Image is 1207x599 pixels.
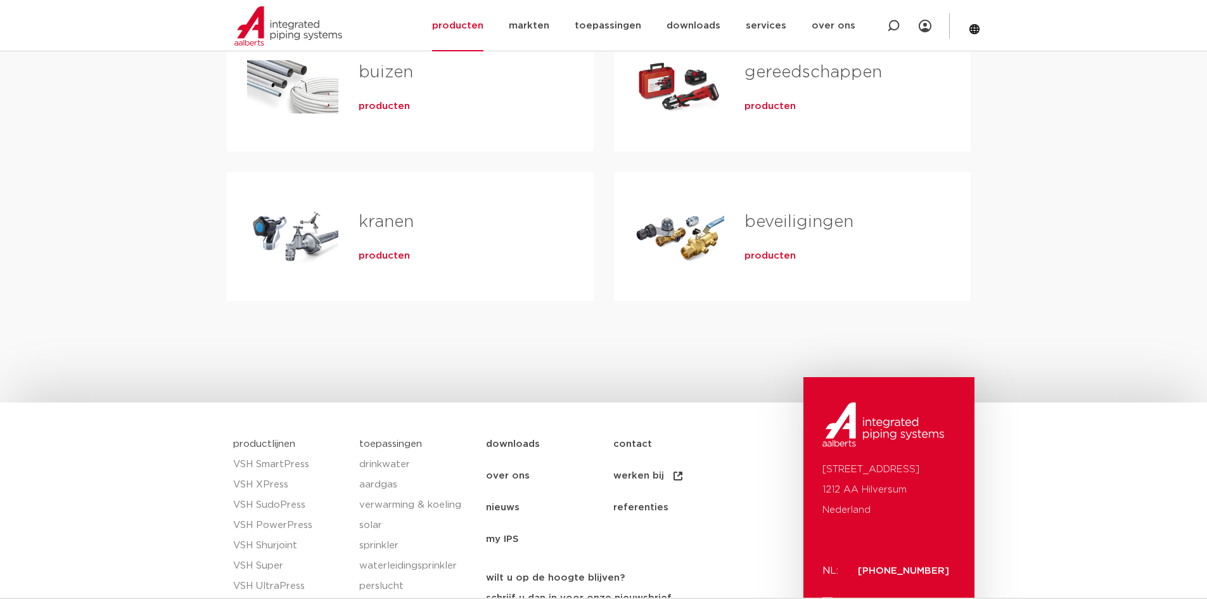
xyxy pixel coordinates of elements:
a: nieuws [486,492,613,524]
a: VSH Super [233,556,347,576]
a: VSH UltraPress [233,576,347,596]
a: gereedschappen [744,64,882,81]
a: downloads [486,428,613,460]
strong: wilt u op de hoogte blijven? [486,573,625,583]
p: NL: [822,561,843,581]
a: sprinkler [359,536,473,556]
a: VSH Shurjoint [233,536,347,556]
p: [STREET_ADDRESS] 1212 AA Hilversum Nederland [822,460,955,520]
a: VSH XPress [233,475,347,495]
a: toepassingen [359,439,422,449]
a: VSH SmartPress [233,454,347,475]
a: solar [359,515,473,536]
a: aardgas [359,475,473,495]
a: waterleidingsprinkler [359,556,473,576]
a: producten [744,250,796,262]
nav: Menu [486,428,797,555]
a: verwarming & koeling [359,495,473,515]
a: beveiligingen [744,214,853,230]
a: referenties [613,492,741,524]
a: producten [359,250,410,262]
a: perslucht [359,576,473,596]
a: werken bij [613,460,741,492]
a: productlijnen [233,439,295,449]
a: [PHONE_NUMBER] [858,566,949,576]
a: kranen [359,214,414,230]
a: producten [359,100,410,113]
a: buizen [359,64,413,81]
a: drinkwater [359,454,473,475]
a: VSH SudoPress [233,495,347,515]
a: my IPS [486,524,613,555]
a: contact [613,428,741,460]
a: over ons [486,460,613,492]
a: VSH PowerPress [233,515,347,536]
a: producten [744,100,796,113]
